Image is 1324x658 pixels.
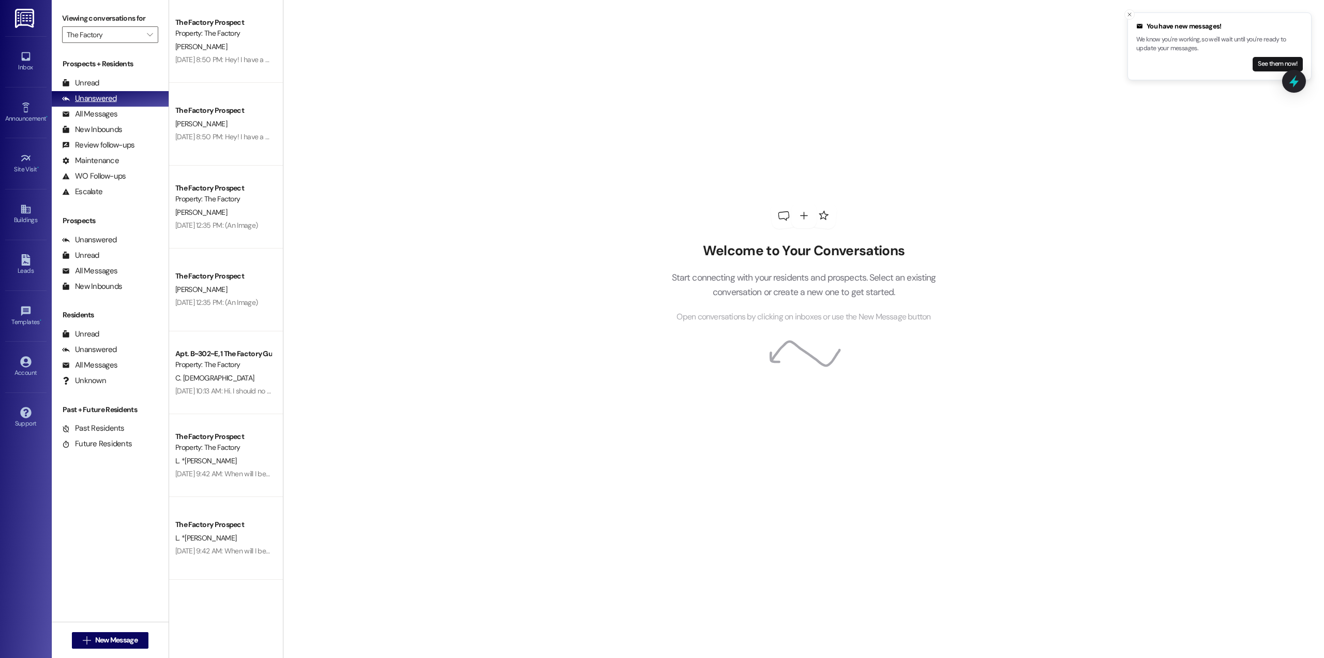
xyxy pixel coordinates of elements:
[175,359,271,370] div: Property: The Factory
[52,215,169,226] div: Prospects
[175,519,271,530] div: The Factory Prospect
[175,55,875,64] div: [DATE] 8:50 PM: Hey! I have a question, according to the email sent out [DATE], move out inspecti...
[62,329,99,340] div: Unread
[37,164,39,171] span: •
[62,344,117,355] div: Unanswered
[52,404,169,415] div: Past + Future Residents
[175,348,271,359] div: Apt. B~302~E, 1 The Factory Guarantors
[62,360,117,371] div: All Messages
[62,93,117,104] div: Unanswered
[175,183,271,194] div: The Factory Prospect
[147,31,153,39] i: 
[5,150,47,178] a: Site Visit •
[72,632,148,649] button: New Message
[62,124,122,135] div: New Inbounds
[62,186,102,197] div: Escalate
[175,285,227,294] span: [PERSON_NAME]
[46,113,48,121] span: •
[62,250,99,261] div: Unread
[175,533,236,543] span: L. *[PERSON_NAME]
[62,109,117,120] div: All Messages
[175,17,271,28] div: The Factory Prospect
[5,404,47,432] a: Support
[5,353,47,381] a: Account
[5,48,47,76] a: Inbox
[175,208,227,217] span: [PERSON_NAME]
[95,635,138,646] span: New Message
[5,200,47,228] a: Buildings
[656,270,952,300] p: Start connecting with your residents and prospects. Select an existing conversation or create a n...
[175,456,236,465] span: L. *[PERSON_NAME]
[1124,9,1135,20] button: Close toast
[175,373,254,383] span: C. [DEMOGRAPHIC_DATA]
[62,423,125,434] div: Past Residents
[175,431,271,442] div: The Factory Prospect
[15,9,36,28] img: ResiDesk Logo
[175,194,271,204] div: Property: The Factory
[1136,35,1303,53] p: We know you're working, so we'll wait until you're ready to update your messages.
[62,140,134,151] div: Review follow-ups
[5,251,47,279] a: Leads
[1253,57,1303,71] button: See them now!
[175,119,227,128] span: [PERSON_NAME]
[62,235,117,245] div: Unanswered
[62,171,126,182] div: WO Follow-ups
[676,311,930,324] span: Open conversations by clicking on inboxes or use the New Message button
[1136,21,1303,32] div: You have new messages!
[62,281,122,292] div: New Inbounds
[52,310,169,320] div: Residents
[175,271,271,282] div: The Factory Prospect
[62,375,106,386] div: Unknown
[83,636,91,645] i: 
[175,469,344,478] div: [DATE] 9:42 AM: When will I be getting my deposit back?
[62,266,117,276] div: All Messages
[52,59,169,69] div: Prospects + Residents
[175,105,271,116] div: The Factory Prospect
[175,442,271,453] div: Property: The Factory
[62,438,132,449] div: Future Residents
[175,42,227,51] span: [PERSON_NAME]
[175,386,422,396] div: [DATE] 10:13 AM: Hi. I should no longer be a guarantor on [PERSON_NAME] contract
[175,546,344,555] div: [DATE] 9:42 AM: When will I be getting my deposit back?
[175,298,258,307] div: [DATE] 12:35 PM: (An Image)
[175,132,875,141] div: [DATE] 8:50 PM: Hey! I have a question, according to the email sent out [DATE], move out inspecti...
[175,28,271,39] div: Property: The Factory
[40,317,41,324] span: •
[62,10,158,26] label: Viewing conversations for
[175,221,258,230] div: [DATE] 12:35 PM: (An Image)
[62,78,99,89] div: Unread
[67,26,142,43] input: All communities
[5,302,47,330] a: Templates •
[62,155,119,166] div: Maintenance
[656,243,952,259] h2: Welcome to Your Conversations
